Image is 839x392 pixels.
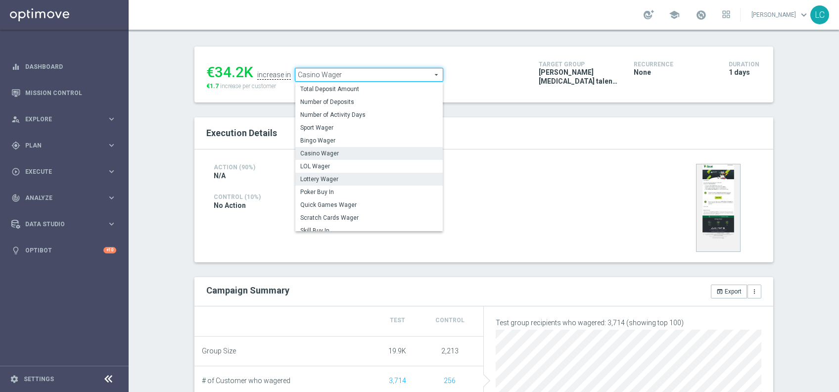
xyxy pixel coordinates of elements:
span: Explore [25,116,107,122]
span: Lottery Wager [300,175,438,183]
span: Total Deposit Amount [300,85,438,93]
span: LOL Wager [300,162,438,170]
span: 2,213 [441,347,459,355]
span: Scratch Cards Wager [300,214,438,222]
span: Skill Buy In [300,227,438,235]
i: open_in_browser [716,288,723,295]
i: gps_fixed [11,141,20,150]
span: Analyze [25,195,107,201]
div: increase in [257,71,291,80]
span: Execution Details [206,128,277,138]
span: Plan [25,143,107,148]
i: keyboard_arrow_right [107,167,116,176]
i: settings [10,375,19,384]
i: keyboard_arrow_right [107,219,116,229]
i: keyboard_arrow_right [107,141,116,150]
h4: Duration [729,61,761,68]
a: Dashboard [25,53,116,80]
span: Test [390,317,405,324]
h4: Action (90%) [214,164,291,171]
div: Plan [11,141,107,150]
span: school [669,9,680,20]
i: lightbulb [11,246,20,255]
div: Optibot [11,237,116,263]
div: Data Studio [11,220,107,229]
button: Data Studio keyboard_arrow_right [11,220,117,228]
button: person_search Explore keyboard_arrow_right [11,115,117,123]
span: # of Customer who wagered [202,377,290,385]
button: track_changes Analyze keyboard_arrow_right [11,194,117,202]
button: more_vert [747,285,761,298]
div: Dashboard [11,53,116,80]
button: lightbulb Optibot +10 [11,246,117,254]
div: LC [810,5,829,24]
div: €34.2K [206,63,253,81]
span: Bingo Wager [300,137,438,145]
i: play_circle_outline [11,167,20,176]
a: [PERSON_NAME]keyboard_arrow_down [750,7,810,22]
span: Poker Buy In [300,188,438,196]
a: Settings [24,376,54,382]
a: Mission Control [25,80,116,106]
span: Sport Wager [300,124,438,132]
span: Casino Wager [300,149,438,157]
button: gps_fixed Plan keyboard_arrow_right [11,142,117,149]
h2: Campaign Summary [206,285,289,295]
button: equalizer Dashboard [11,63,117,71]
div: Explore [11,115,107,124]
span: Number of Activity Days [300,111,438,119]
i: equalizer [11,62,20,71]
span: No Action [214,201,246,210]
button: play_circle_outline Execute keyboard_arrow_right [11,168,117,176]
a: Optibot [25,237,103,263]
i: more_vert [751,288,758,295]
div: Analyze [11,194,107,202]
span: Show unique customers [444,377,456,385]
h4: Target Group [539,61,619,68]
span: Quick Games Wager [300,201,438,209]
span: Data Studio [25,221,107,227]
span: N/A [214,171,226,180]
span: Execute [25,169,107,175]
button: Mission Control [11,89,117,97]
h4: Recurrence [634,61,714,68]
span: Number of Deposits [300,98,438,106]
span: None [634,68,651,77]
div: Mission Control [11,80,116,106]
span: increase per customer [220,83,276,90]
div: Execute [11,167,107,176]
span: 1 days [729,68,750,77]
span: [PERSON_NAME] [MEDICAL_DATA] talent app betting 18.08 [539,68,619,86]
i: track_changes [11,194,20,202]
span: €1.7 [206,83,219,90]
span: 19.9K [388,347,406,355]
h4: Control (10%) [214,194,569,200]
span: keyboard_arrow_down [798,9,809,20]
span: Group Size [202,347,236,355]
img: 35365.jpeg [696,164,741,252]
span: Show unique customers [389,377,406,385]
button: open_in_browser Export [711,285,747,298]
i: person_search [11,115,20,124]
span: Control [435,317,465,324]
p: Test group recipients who wagered: 3,714 (showing top 100) [496,318,761,327]
div: +10 [103,247,116,253]
i: keyboard_arrow_right [107,193,116,202]
i: keyboard_arrow_right [107,114,116,124]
